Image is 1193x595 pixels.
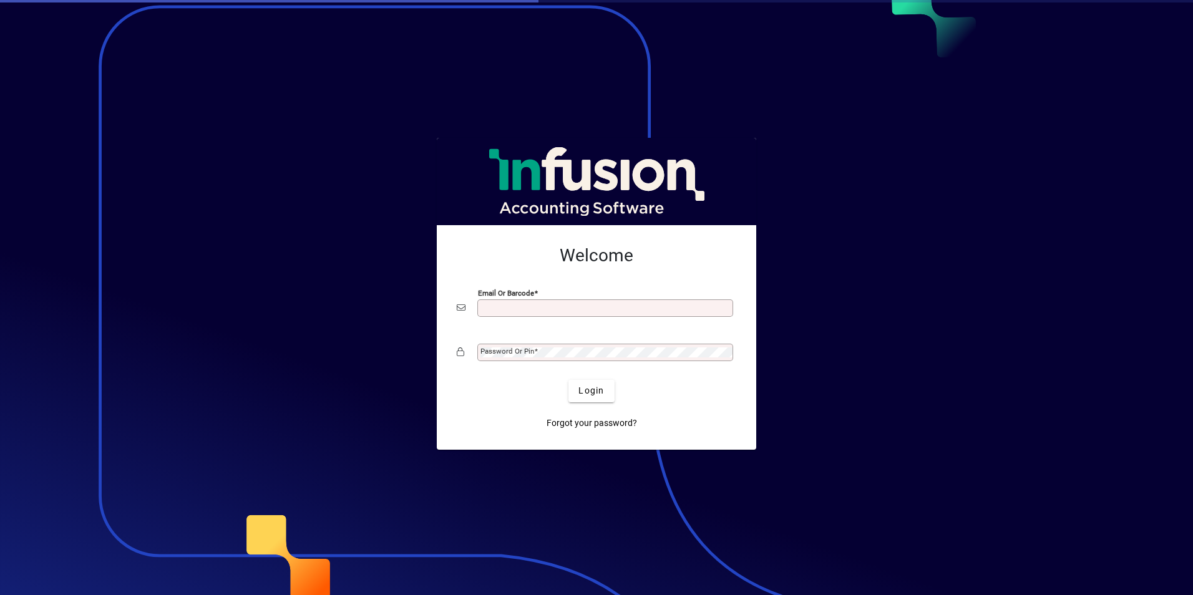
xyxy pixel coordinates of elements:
mat-label: Password or Pin [480,347,534,356]
h2: Welcome [457,245,736,266]
a: Forgot your password? [542,412,642,435]
span: Forgot your password? [547,417,637,430]
mat-label: Email or Barcode [478,288,534,297]
button: Login [568,380,614,402]
span: Login [578,384,604,397]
